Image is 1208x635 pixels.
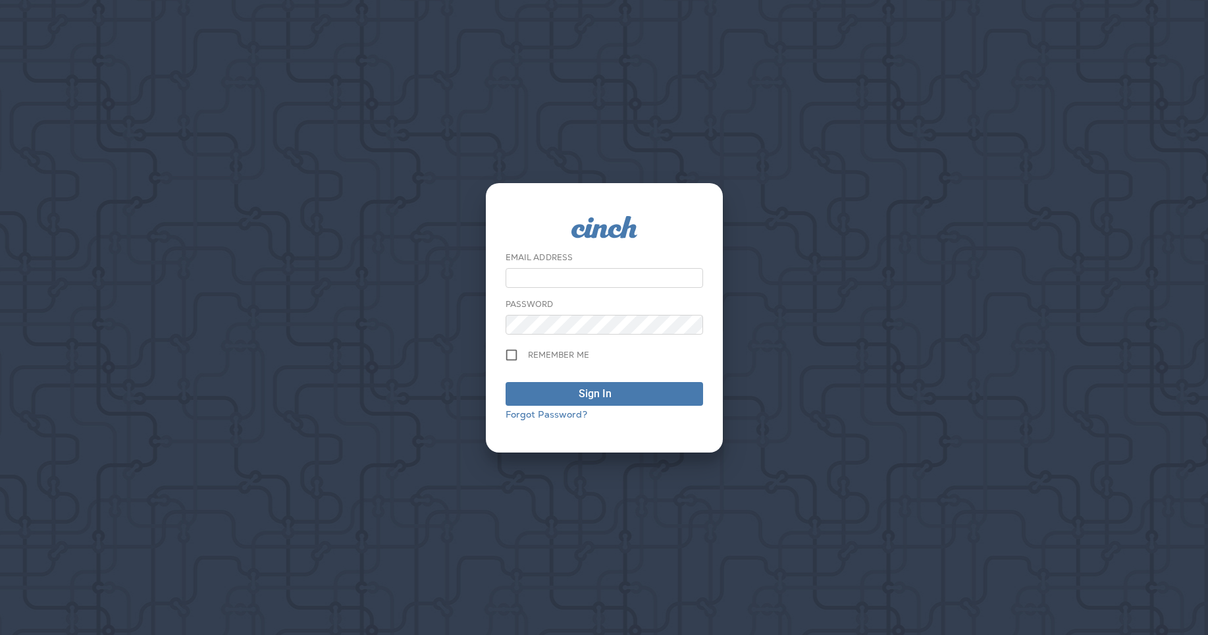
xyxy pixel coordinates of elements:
[506,252,573,263] label: Email Address
[506,299,554,310] label: Password
[528,350,590,360] span: Remember me
[579,386,612,402] div: Sign In
[506,408,587,420] a: Forgot Password?
[506,382,703,406] button: Sign In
